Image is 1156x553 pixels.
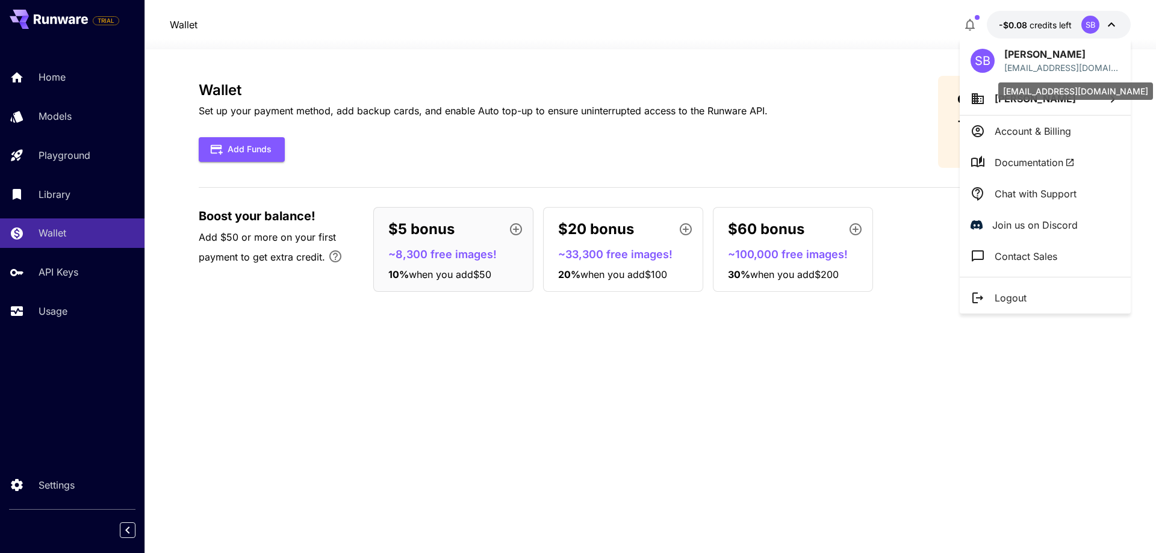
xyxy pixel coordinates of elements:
button: [PERSON_NAME] [960,82,1131,115]
span: [PERSON_NAME] [995,93,1076,105]
div: [EMAIL_ADDRESS][DOMAIN_NAME] [998,82,1153,100]
span: Documentation [995,155,1075,170]
p: Logout [995,291,1027,305]
p: [PERSON_NAME] [1004,47,1120,61]
p: Chat with Support [995,187,1077,201]
div: sbenhassine098@gmail.com [1004,61,1120,74]
div: SB [971,49,995,73]
p: [EMAIL_ADDRESS][DOMAIN_NAME] [1004,61,1120,74]
p: Contact Sales [995,249,1057,264]
p: Account & Billing [995,124,1071,138]
p: Join us on Discord [992,218,1078,232]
